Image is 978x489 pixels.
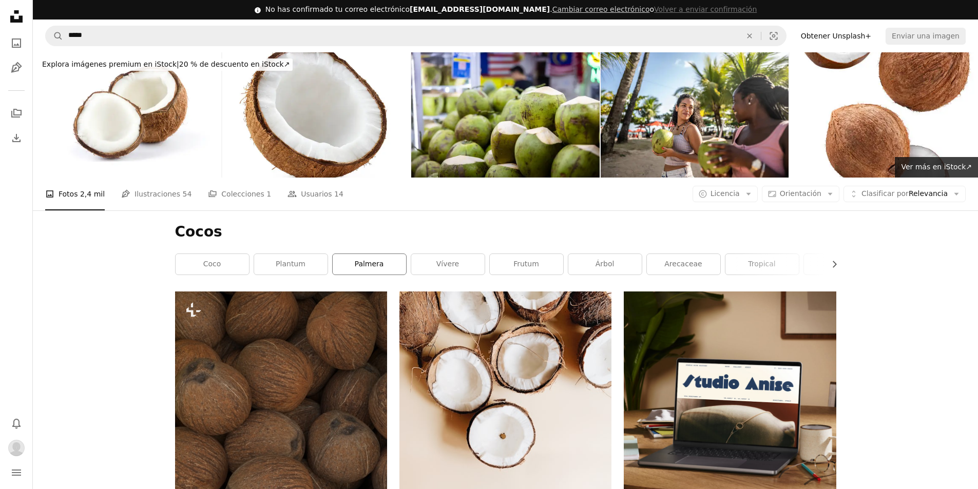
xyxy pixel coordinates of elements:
img: Amigos caminando en un paseo marítimo bebiendo agua de coco [601,52,789,178]
a: frutum [490,254,563,275]
span: 1 [266,188,271,200]
a: verano [804,254,877,275]
span: 14 [334,188,343,200]
button: Clasificar porRelevancia [843,186,966,202]
a: Ilustraciones [6,57,27,78]
a: palmera [333,254,406,275]
a: árbol [568,254,642,275]
span: [EMAIL_ADDRESS][DOMAIN_NAME] [410,5,550,13]
span: o [552,5,757,13]
div: No has confirmado tu correo electrónico . [265,5,757,15]
a: cocos sobre superficie blanca [399,419,611,428]
h1: Cocos [175,223,836,241]
span: Explora imágenes premium en iStock | [42,60,179,68]
button: Enviar una imagen [886,28,966,44]
a: Ver más en iStock↗ [895,157,978,178]
button: Menú [6,462,27,483]
form: Encuentra imágenes en todo el sitio [45,26,787,46]
img: Fresh coconut. [411,52,600,178]
a: coco [176,254,249,275]
a: Ilustraciones 54 [121,178,191,210]
img: Coco [33,52,221,178]
a: Colecciones 1 [208,178,271,210]
a: Arecaceae [647,254,720,275]
span: 20 % de descuento en iStock ↗ [42,60,290,68]
span: Orientación [780,189,821,198]
a: plantum [254,254,328,275]
button: Orientación [762,186,839,202]
span: Relevancia [861,189,948,199]
button: Buscar en Unsplash [46,26,63,46]
a: Inicio — Unsplash [6,6,27,29]
a: Historial de descargas [6,128,27,148]
button: desplazar lista a la derecha [825,254,836,275]
span: Clasificar por [861,189,909,198]
button: Búsqueda visual [761,26,786,46]
button: Borrar [738,26,761,46]
a: Un montón de nueces sentadas una encima de la otra [175,475,387,484]
img: Coco volador aislado. Coco sobre blanco [790,52,978,178]
a: Fotos [6,33,27,53]
span: Licencia [711,189,740,198]
a: Usuarios 14 [287,178,343,210]
a: tropical [725,254,799,275]
a: Cambiar correo electrónico [552,5,650,13]
a: Colecciones [6,103,27,124]
button: Notificaciones [6,413,27,434]
a: Explora imágenes premium en iStock|20 % de descuento en iStock↗ [33,52,299,77]
a: vívere [411,254,485,275]
img: Avatar del usuario Brandon Corella Rivera [8,440,25,456]
button: Licencia [693,186,758,202]
img: Una hermosa mitad de coco fresco sobre fondo blanco [222,52,411,178]
span: 54 [182,188,191,200]
span: Ver más en iStock ↗ [901,163,972,171]
button: Volver a enviar confirmación [654,5,757,15]
a: Obtener Unsplash+ [795,28,877,44]
button: Perfil [6,438,27,458]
